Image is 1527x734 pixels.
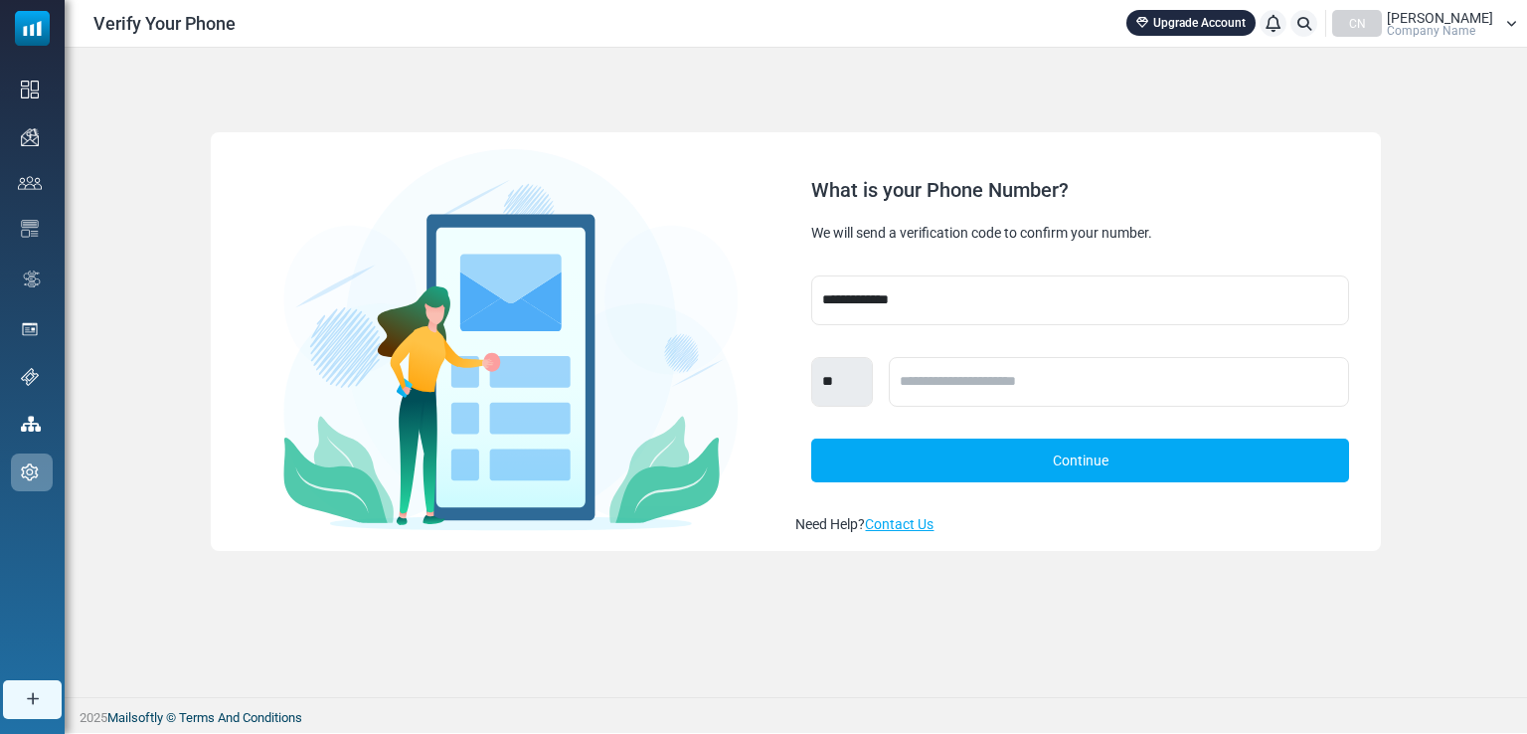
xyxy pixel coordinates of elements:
[107,710,176,725] a: Mailsoftly ©
[1387,25,1475,37] span: Company Name
[1126,10,1256,36] a: Upgrade Account
[15,11,50,46] img: mailsoftly_icon_blue_white.svg
[179,710,302,725] a: Terms And Conditions
[21,268,43,290] img: workflow.svg
[865,516,933,532] a: Contact Us
[21,220,39,238] img: email-templates-icon.svg
[811,224,1348,244] div: We will send a verification code to confirm your number.
[811,439,1348,482] a: Continue
[795,514,1364,535] div: Need Help?
[93,10,236,37] span: Verify Your Phone
[21,128,39,146] img: campaigns-icon.png
[1332,10,1382,37] div: CN
[18,176,42,190] img: contacts-icon.svg
[21,320,39,338] img: landing_pages.svg
[1387,11,1493,25] span: [PERSON_NAME]
[1332,10,1517,37] a: CN [PERSON_NAME] Company Name
[179,710,302,725] span: translation missing: en.layouts.footer.terms_and_conditions
[21,81,39,98] img: dashboard-icon.svg
[811,180,1348,200] div: What is your Phone Number?
[21,368,39,386] img: support-icon.svg
[65,697,1527,733] footer: 2025
[21,463,39,481] img: settings-icon.svg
